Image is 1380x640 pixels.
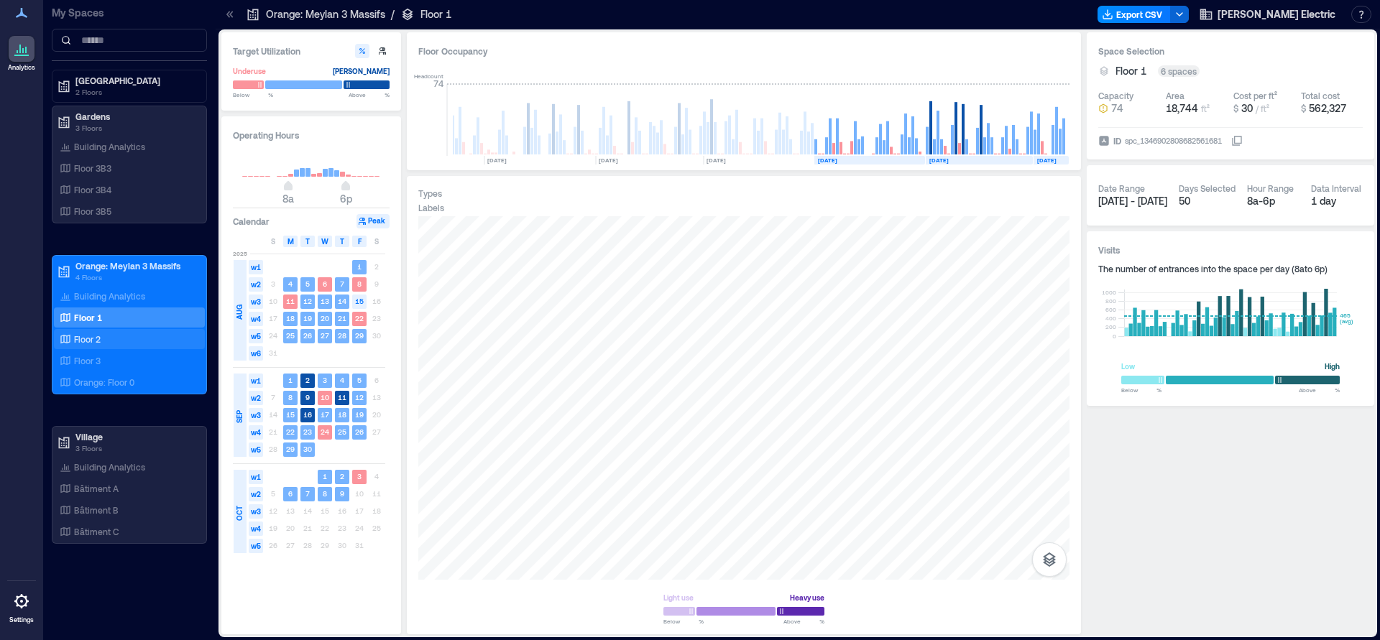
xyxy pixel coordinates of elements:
p: Bâtiment C [74,526,119,537]
text: 18 [286,314,295,323]
span: w2 [249,277,263,292]
div: Floor Occupancy [418,44,1069,58]
span: Below % [1121,386,1161,394]
div: Area [1166,90,1184,101]
span: ft² [1201,103,1210,113]
button: Peak [356,214,390,228]
span: w5 [249,442,263,457]
text: 1 [323,472,327,481]
button: IDspc_1346902808682561681 [1231,135,1243,147]
text: 25 [286,331,295,340]
text: 8 [323,489,327,498]
text: [DATE] [818,157,837,164]
p: Orange: Meylan 3 Massifs [266,7,385,22]
span: 30 [1241,102,1253,114]
text: 5 [305,279,310,288]
div: Heavy use [790,590,824,605]
span: w2 [249,487,263,501]
p: Floor 1 [420,7,451,22]
span: 562,327 [1309,102,1346,114]
p: Floor 1 [74,312,102,323]
span: T [305,236,310,247]
text: 6 [288,489,293,498]
text: 22 [355,314,364,323]
text: 12 [303,297,312,305]
div: 6 spaces [1158,65,1200,77]
h3: Operating Hours [233,128,390,142]
text: 14 [338,297,346,305]
span: SEP [234,410,245,423]
p: Orange: Meylan 3 Massifs [75,260,196,272]
span: w5 [249,539,263,553]
span: 6p [340,193,352,205]
p: Orange: Floor 0 [74,376,134,388]
div: Types [418,187,442,199]
div: Light use [663,590,694,605]
text: 11 [338,393,346,402]
p: Bâtiment A [74,483,119,494]
text: [DATE] [1037,157,1057,164]
span: w4 [249,312,263,326]
span: w2 [249,391,263,405]
text: 20 [321,314,329,323]
text: 28 [338,331,346,340]
span: w5 [249,329,263,343]
text: 13 [321,297,329,305]
text: 21 [338,314,346,323]
h3: Calendar [233,214,270,228]
span: Below % [663,617,704,626]
div: Labels [418,202,444,213]
text: 1 [288,376,293,384]
span: Floor 1 [1115,64,1146,78]
span: F [358,236,362,247]
div: Date Range [1098,182,1145,194]
span: 8a [282,193,294,205]
text: 29 [355,331,364,340]
tspan: 400 [1105,315,1116,322]
span: M [287,236,294,247]
p: Floor 2 [74,333,101,345]
text: 1 [357,262,362,271]
div: Days Selected [1179,182,1236,194]
span: / ft² [1256,103,1269,113]
span: w1 [249,260,263,274]
text: 24 [321,427,329,436]
text: 27 [321,331,329,340]
div: Low [1121,359,1135,374]
span: Below % [233,91,273,99]
text: 3 [323,376,327,384]
span: W [321,236,328,247]
div: [PERSON_NAME] [333,64,390,78]
p: 3 Floors [75,122,196,134]
p: Bâtiment B [74,504,119,516]
p: Building Analytics [74,141,145,152]
text: 7 [340,279,344,288]
p: [GEOGRAPHIC_DATA] [75,75,196,86]
p: Building Analytics [74,461,145,473]
p: Floor 3 [74,355,101,366]
button: [PERSON_NAME] Electric [1195,3,1340,26]
tspan: 1000 [1102,289,1116,296]
text: 5 [357,376,362,384]
span: w3 [249,408,263,422]
text: [DATE] [599,157,618,164]
div: Underuse [233,64,266,78]
span: [DATE] - [DATE] [1098,195,1167,207]
span: $ [1301,103,1306,113]
span: 74 [1111,101,1123,116]
text: [DATE] [707,157,726,164]
span: w3 [249,295,263,309]
p: My Spaces [52,6,207,20]
text: 2 [340,472,344,481]
tspan: 800 [1105,297,1116,305]
text: 7 [305,489,310,498]
span: w6 [249,346,263,361]
div: Cost per ft² [1233,90,1277,101]
tspan: 200 [1105,323,1116,330]
tspan: 0 [1113,333,1116,340]
div: Total cost [1301,90,1340,101]
text: 30 [303,445,312,453]
a: Settings [4,584,39,629]
p: Gardens [75,111,196,122]
span: Above % [349,91,390,99]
